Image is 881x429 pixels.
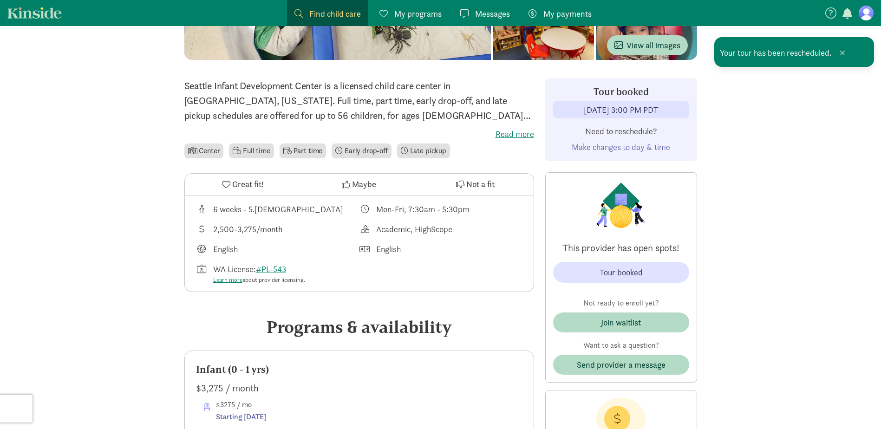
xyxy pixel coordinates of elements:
[584,104,659,116] div: [DATE] 3:00 PM PDT
[553,86,689,97] h3: Tour booked
[184,314,534,339] div: Programs & availability
[376,243,401,255] div: English
[376,203,470,215] div: Mon-Fri, 7:30am - 5:30pm
[543,7,592,20] span: My payments
[376,223,452,235] div: Academic, HighScope
[196,223,359,235] div: Average tuition for this program
[184,129,534,140] label: Read more
[601,316,641,329] div: Join waitlist
[213,276,242,284] a: Learn more
[577,358,666,371] span: Send provider a message
[553,340,689,351] p: Want to ask a question?
[714,37,874,67] div: Your tour has been rescheduled.
[213,263,305,285] div: WA License:
[216,411,266,423] div: Starting [DATE]
[232,178,264,190] span: Great fit!
[213,275,305,285] div: about provider licensing.
[607,35,688,55] button: View all images
[553,241,689,254] p: This provider has open spots!
[213,223,282,235] div: 2,500-3,275/month
[359,243,522,255] div: Languages spoken
[394,7,442,20] span: My programs
[196,381,522,396] div: $3,275 / month
[185,174,301,195] button: Great fit!
[301,174,417,195] button: Maybe
[216,399,266,422] span: $3275 / mo
[213,243,238,255] div: English
[184,78,534,123] p: Seattle Infant Development Center is a licensed child care center in [GEOGRAPHIC_DATA], [US_STATE...
[614,39,680,52] span: View all images
[600,266,643,279] div: Tour booked
[196,203,359,215] div: Age range for children that this provider cares for
[594,180,648,230] img: Provider logo
[572,142,670,152] a: Make changes to day & time
[553,126,689,137] p: Need to reschedule?
[213,203,343,215] div: 6 weeks - 5.[DEMOGRAPHIC_DATA]
[553,298,689,309] p: Not ready to enroll yet?
[352,178,376,190] span: Maybe
[466,178,495,190] span: Not a fit
[475,7,510,20] span: Messages
[553,312,689,332] button: Join waitlist
[256,264,286,274] a: #PL-543
[359,223,522,235] div: This provider's education philosophy
[196,243,359,255] div: Languages taught
[196,263,359,285] div: License number
[196,362,522,377] div: Infant (0 - 1 yrs)
[397,143,450,158] li: Late pickup
[309,7,361,20] span: Find child care
[332,143,392,158] li: Early drop-off
[553,355,689,375] button: Send provider a message
[417,174,533,195] button: Not a fit
[7,7,62,19] a: Kinside
[229,143,274,158] li: Full time
[280,143,326,158] li: Part time
[184,143,224,158] li: Center
[359,203,522,215] div: Class schedule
